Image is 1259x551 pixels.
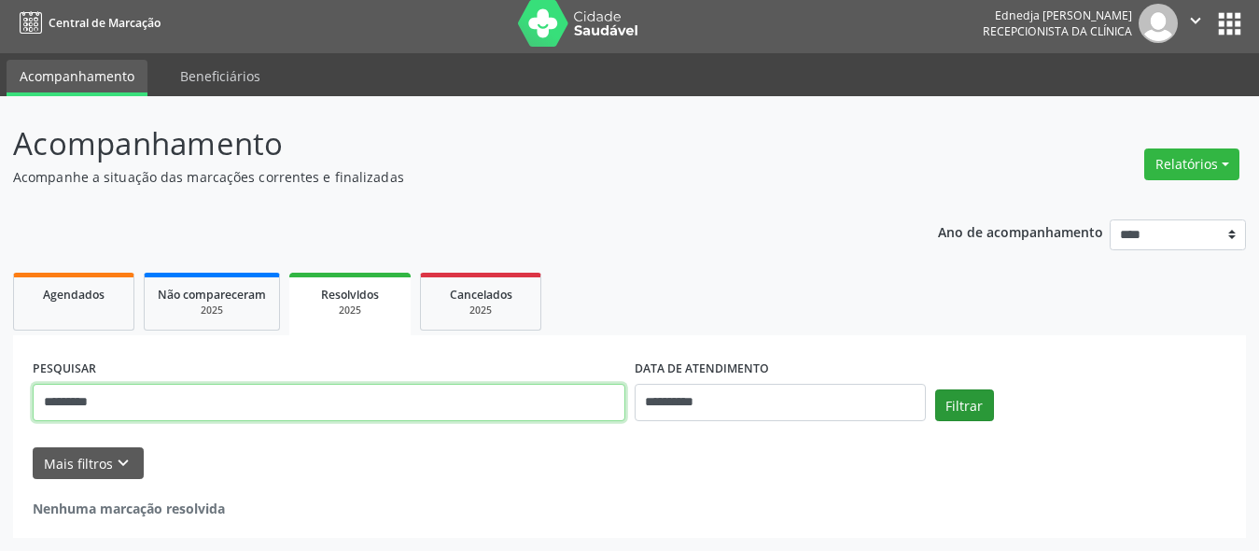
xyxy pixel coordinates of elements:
label: DATA DE ATENDIMENTO [635,355,769,384]
p: Ano de acompanhamento [938,219,1103,243]
div: 2025 [434,304,527,318]
span: Central de Marcação [49,15,161,31]
button:  [1178,4,1213,43]
button: apps [1213,7,1246,40]
span: Agendados [43,287,105,303]
i: keyboard_arrow_down [113,453,133,473]
img: img [1139,4,1178,43]
label: PESQUISAR [33,355,96,384]
button: Mais filtroskeyboard_arrow_down [33,447,144,480]
button: Filtrar [935,389,994,421]
a: Acompanhamento [7,60,147,96]
span: Cancelados [450,287,512,303]
div: 2025 [158,304,266,318]
p: Acompanhamento [13,120,876,167]
div: 2025 [302,304,398,318]
i:  [1185,10,1206,31]
button: Relatórios [1144,148,1239,180]
span: Resolvidos [321,287,379,303]
a: Central de Marcação [13,7,161,38]
p: Acompanhe a situação das marcações correntes e finalizadas [13,167,876,187]
div: Ednedja [PERSON_NAME] [983,7,1132,23]
strong: Nenhuma marcação resolvida [33,500,225,517]
a: Beneficiários [167,60,273,92]
span: Não compareceram [158,287,266,303]
span: Recepcionista da clínica [983,23,1132,39]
